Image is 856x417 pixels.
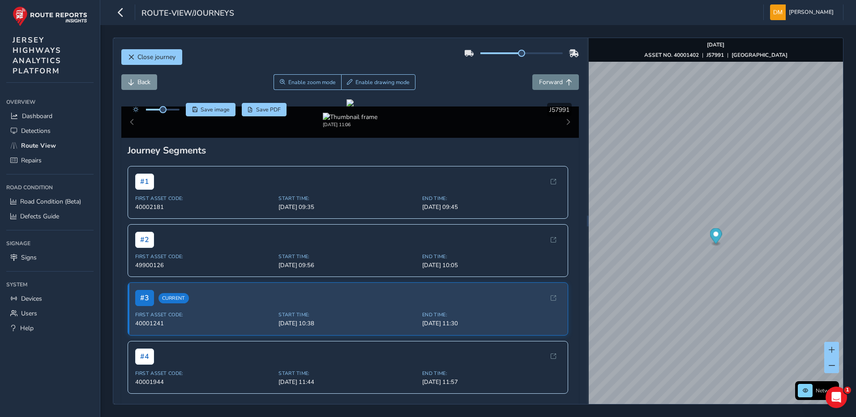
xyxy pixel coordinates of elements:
[21,294,42,303] span: Devices
[770,4,786,20] img: diamond-layout
[13,35,61,76] span: JERSEY HIGHWAYS ANALYTICS PLATFORM
[242,103,287,116] button: PDF
[706,51,724,59] strong: J57991
[770,4,837,20] button: [PERSON_NAME]
[288,79,336,86] span: Enable zoom mode
[844,387,851,394] span: 1
[6,138,94,153] a: Route View
[278,195,417,202] span: Start Time:
[6,194,94,209] a: Road Condition (Beta)
[278,203,417,211] span: [DATE] 09:35
[6,153,94,168] a: Repairs
[278,370,417,377] span: Start Time:
[549,106,569,114] span: J57991
[135,290,154,306] span: # 3
[6,250,94,265] a: Signs
[422,370,561,377] span: End Time:
[341,74,416,90] button: Draw
[121,74,157,90] button: Back
[278,253,417,260] span: Start Time:
[135,174,154,190] span: # 1
[6,291,94,306] a: Devices
[422,203,561,211] span: [DATE] 09:45
[539,78,563,86] span: Forward
[13,6,87,26] img: rr logo
[135,319,274,328] span: 40001241
[22,112,52,120] span: Dashboard
[21,253,37,262] span: Signs
[121,49,182,65] button: Close journey
[20,324,34,332] span: Help
[278,261,417,269] span: [DATE] 09:56
[6,209,94,224] a: Defects Guide
[135,378,274,386] span: 40001944
[137,78,150,86] span: Back
[422,311,561,318] span: End Time:
[21,127,51,135] span: Detections
[158,293,189,303] span: Current
[141,8,234,20] span: route-view/journeys
[422,378,561,386] span: [DATE] 11:57
[6,321,94,336] a: Help
[128,144,573,157] div: Journey Segments
[532,74,579,90] button: Forward
[278,378,417,386] span: [DATE] 11:44
[707,41,724,48] strong: [DATE]
[710,228,722,247] div: Map marker
[21,141,56,150] span: Route View
[789,4,834,20] span: [PERSON_NAME]
[135,261,274,269] span: 49900126
[323,121,377,128] div: [DATE] 11:06
[422,319,561,328] span: [DATE] 11:30
[816,387,836,394] span: Network
[644,51,699,59] strong: ASSET NO. 40001402
[6,306,94,321] a: Users
[20,212,59,221] span: Defects Guide
[732,51,788,59] strong: [GEOGRAPHIC_DATA]
[826,387,847,408] iframe: Intercom live chat
[274,74,341,90] button: Zoom
[20,197,81,206] span: Road Condition (Beta)
[135,349,154,365] span: # 4
[6,181,94,194] div: Road Condition
[135,370,274,377] span: First Asset Code:
[6,278,94,291] div: System
[6,123,94,138] a: Detections
[6,237,94,250] div: Signage
[135,311,274,318] span: First Asset Code:
[21,309,37,318] span: Users
[135,253,274,260] span: First Asset Code:
[644,51,788,59] div: | |
[201,106,230,113] span: Save image
[323,113,377,121] img: Thumbnail frame
[135,195,274,202] span: First Asset Code:
[21,156,42,165] span: Repairs
[6,109,94,123] a: Dashboard
[422,195,561,202] span: End Time:
[137,53,175,61] span: Close journey
[278,311,417,318] span: Start Time:
[6,95,94,109] div: Overview
[355,79,410,86] span: Enable drawing mode
[256,106,281,113] span: Save PDF
[135,232,154,248] span: # 2
[186,103,235,116] button: Save
[135,203,274,211] span: 40002181
[422,253,561,260] span: End Time:
[278,319,417,328] span: [DATE] 10:38
[422,261,561,269] span: [DATE] 10:05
